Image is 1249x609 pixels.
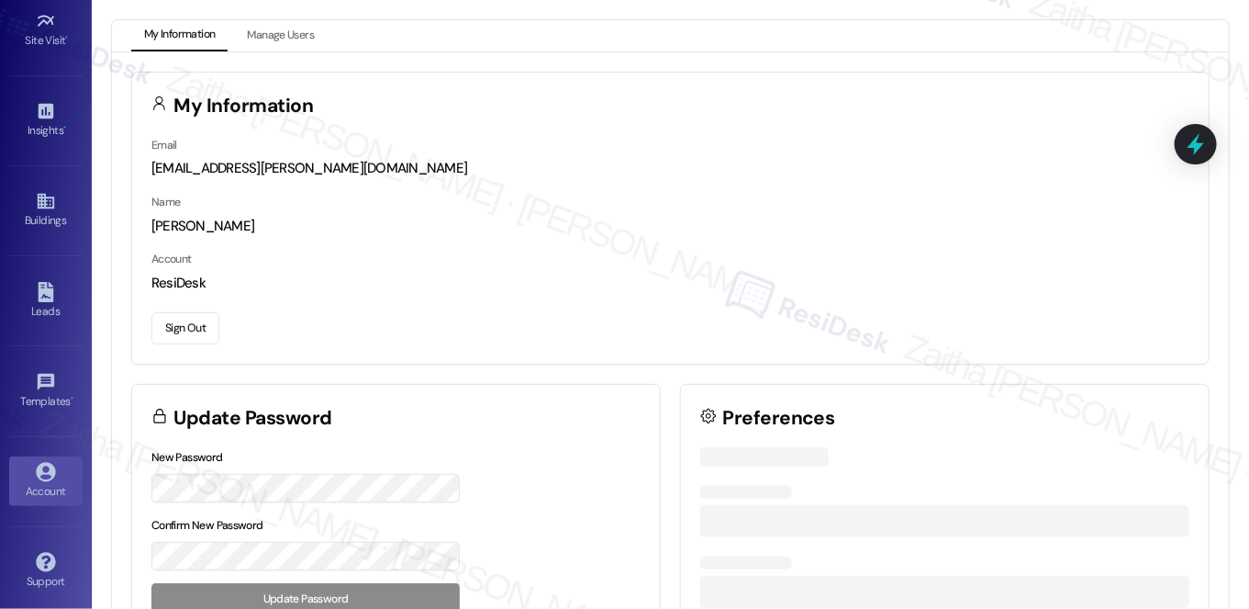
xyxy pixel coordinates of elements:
a: Account [9,457,83,506]
a: Buildings [9,186,83,235]
h3: Preferences [723,409,835,428]
a: Templates • [9,367,83,416]
label: New Password [151,450,223,465]
a: Insights • [9,96,83,145]
button: Sign Out [151,312,219,344]
label: Confirm New Password [151,518,263,533]
div: [PERSON_NAME] [151,217,1189,236]
button: My Information [131,20,228,51]
span: • [66,31,69,44]
a: Leads [9,276,83,326]
a: Support [9,547,83,596]
h3: Update Password [174,409,332,428]
span: • [63,121,66,134]
h3: My Information [174,96,314,116]
label: Account [151,252,192,266]
span: • [71,392,73,405]
button: Manage Users [234,20,327,51]
a: Site Visit • [9,6,83,55]
label: Name [151,195,181,209]
div: ResiDesk [151,274,1189,293]
div: [EMAIL_ADDRESS][PERSON_NAME][DOMAIN_NAME] [151,159,1189,178]
label: Email [151,138,177,152]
